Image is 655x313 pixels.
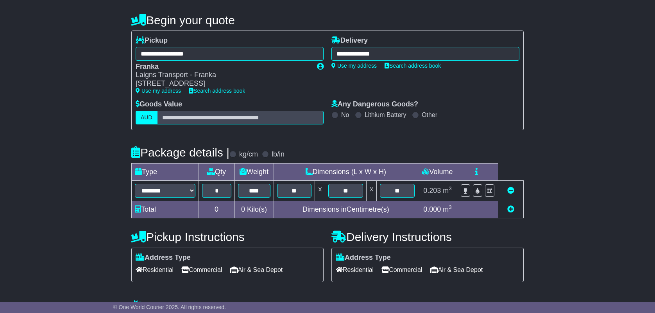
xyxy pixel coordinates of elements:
[341,111,349,119] label: No
[367,180,377,201] td: x
[507,205,514,213] a: Add new item
[443,205,452,213] span: m
[230,264,283,276] span: Air & Sea Depot
[131,14,524,27] h4: Begin your quote
[136,71,309,79] div: Laigns Transport - Franka
[199,163,234,180] td: Qty
[331,100,418,109] label: Any Dangerous Goods?
[449,204,452,210] sup: 3
[274,163,418,180] td: Dimensions (L x W x H)
[136,100,182,109] label: Goods Value
[336,264,374,276] span: Residential
[199,201,234,218] td: 0
[385,63,441,69] a: Search address book
[274,201,418,218] td: Dimensions in Centimetre(s)
[418,163,457,180] td: Volume
[136,111,157,124] label: AUD
[132,201,199,218] td: Total
[239,150,258,159] label: kg/cm
[131,146,229,159] h4: Package details |
[443,187,452,194] span: m
[422,111,437,119] label: Other
[336,254,391,262] label: Address Type
[331,36,368,45] label: Delivery
[136,254,191,262] label: Address Type
[423,205,441,213] span: 0.000
[131,300,524,313] h4: Warranty & Insurance
[423,187,441,194] span: 0.203
[181,264,222,276] span: Commercial
[136,264,174,276] span: Residential
[136,36,168,45] label: Pickup
[331,230,524,243] h4: Delivery Instructions
[131,230,324,243] h4: Pickup Instructions
[365,111,406,119] label: Lithium Battery
[381,264,422,276] span: Commercial
[272,150,285,159] label: lb/in
[315,180,325,201] td: x
[241,205,245,213] span: 0
[430,264,483,276] span: Air & Sea Depot
[234,163,274,180] td: Weight
[113,304,226,310] span: © One World Courier 2025. All rights reserved.
[331,63,377,69] a: Use my address
[136,88,181,94] a: Use my address
[507,187,514,194] a: Remove this item
[136,63,309,71] div: Franka
[449,185,452,191] sup: 3
[132,163,199,180] td: Type
[189,88,245,94] a: Search address book
[136,79,309,88] div: [STREET_ADDRESS]
[234,201,274,218] td: Kilo(s)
